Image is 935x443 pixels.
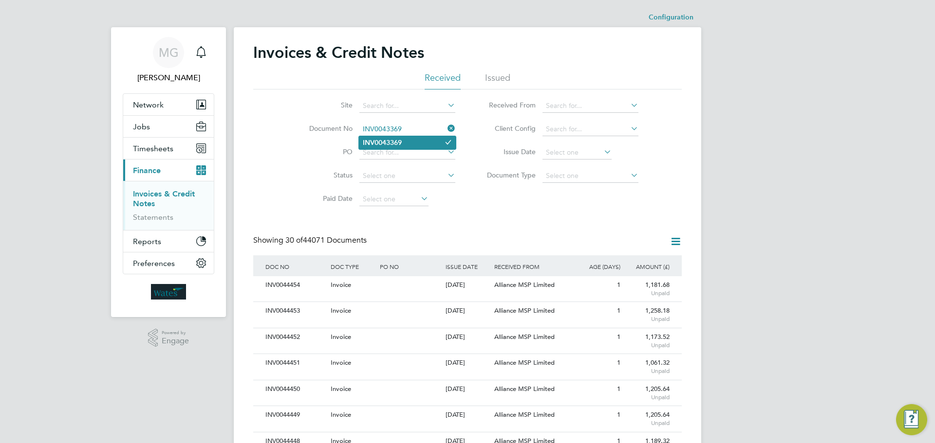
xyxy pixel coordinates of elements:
span: 30 of [285,235,303,245]
li: Issued [485,72,510,89]
input: Search for... [359,99,455,113]
input: Search for... [542,123,638,136]
input: Select one [542,169,638,183]
button: Engage Resource Center [896,404,927,435]
img: wates-logo-retina.png [151,284,186,300]
label: Received From [480,101,536,109]
div: 1,205.64 [623,380,672,406]
div: 1,181.68 [623,276,672,301]
div: INV0044453 [263,302,328,320]
div: [DATE] [443,302,492,320]
button: Jobs [123,116,214,137]
button: Timesheets [123,138,214,159]
div: INV0044449 [263,406,328,424]
span: Invoice [331,281,351,289]
div: [DATE] [443,406,492,424]
span: Unpaid [625,367,670,375]
div: AGE (DAYS) [574,255,623,278]
div: ISSUE DATE [443,255,492,278]
span: Alliance MSP Limited [494,358,555,367]
span: Alliance MSP Limited [494,333,555,341]
span: Engage [162,337,189,345]
input: Search for... [542,99,638,113]
span: Alliance MSP Limited [494,306,555,315]
input: Select one [359,169,455,183]
label: Status [297,171,353,179]
a: Invoices & Credit Notes [133,189,195,208]
nav: Main navigation [111,27,226,317]
span: Invoice [331,385,351,393]
div: RECEIVED FROM [492,255,574,278]
a: Statements [133,213,173,222]
span: Network [133,100,164,109]
div: INV0044452 [263,328,328,346]
span: MG [159,46,179,59]
input: Select one [542,146,612,159]
div: INV0044454 [263,276,328,294]
span: Invoice [331,358,351,367]
div: [DATE] [443,328,492,346]
button: Reports [123,230,214,252]
div: 1,061.32 [623,354,672,379]
button: Network [123,94,214,115]
label: Issue Date [480,147,536,156]
li: Configuration [649,8,693,27]
span: 1 [617,306,620,315]
span: Invoice [331,333,351,341]
span: Preferences [133,259,175,268]
div: Showing [253,235,369,246]
a: Go to home page [123,284,214,300]
div: INV0044450 [263,380,328,398]
button: Preferences [123,252,214,274]
label: Paid Date [297,194,353,203]
div: DOC NO [263,255,328,278]
label: Site [297,101,353,109]
span: Alliance MSP Limited [494,410,555,419]
div: INV0044451 [263,354,328,372]
div: AMOUNT (£) [623,255,672,278]
div: [DATE] [443,354,492,372]
span: Unpaid [625,419,670,427]
input: Select one [359,193,429,206]
b: INV0043369 [363,139,402,147]
label: Client Config [480,124,536,133]
input: Search for... [359,123,455,136]
a: Powered byEngage [148,329,189,347]
span: Powered by [162,329,189,337]
div: Finance [123,181,214,230]
a: MG[PERSON_NAME] [123,37,214,84]
span: Mary Green [123,72,214,84]
span: Unpaid [625,393,670,401]
div: 1,205.64 [623,406,672,431]
span: 44071 Documents [285,235,367,245]
span: Alliance MSP Limited [494,281,555,289]
div: [DATE] [443,380,492,398]
span: 1 [617,333,620,341]
button: Finance [123,159,214,181]
div: 1,173.52 [623,328,672,354]
label: Document Type [480,171,536,179]
span: Unpaid [625,341,670,349]
span: 1 [617,281,620,289]
div: [DATE] [443,276,492,294]
span: Unpaid [625,315,670,323]
div: 1,258.18 [623,302,672,327]
span: Reports [133,237,161,246]
div: DOC TYPE [328,255,377,278]
span: Invoice [331,410,351,419]
span: 1 [617,358,620,367]
li: Received [425,72,461,89]
label: Document No [297,124,353,133]
span: Jobs [133,122,150,131]
span: Invoice [331,306,351,315]
label: PO [297,147,353,156]
span: 1 [617,385,620,393]
div: PO NO [377,255,443,278]
h2: Invoices & Credit Notes [253,43,424,62]
span: Finance [133,166,161,175]
span: Unpaid [625,289,670,297]
span: 1 [617,410,620,419]
span: Alliance MSP Limited [494,385,555,393]
span: Timesheets [133,144,173,153]
input: Search for... [359,146,455,159]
